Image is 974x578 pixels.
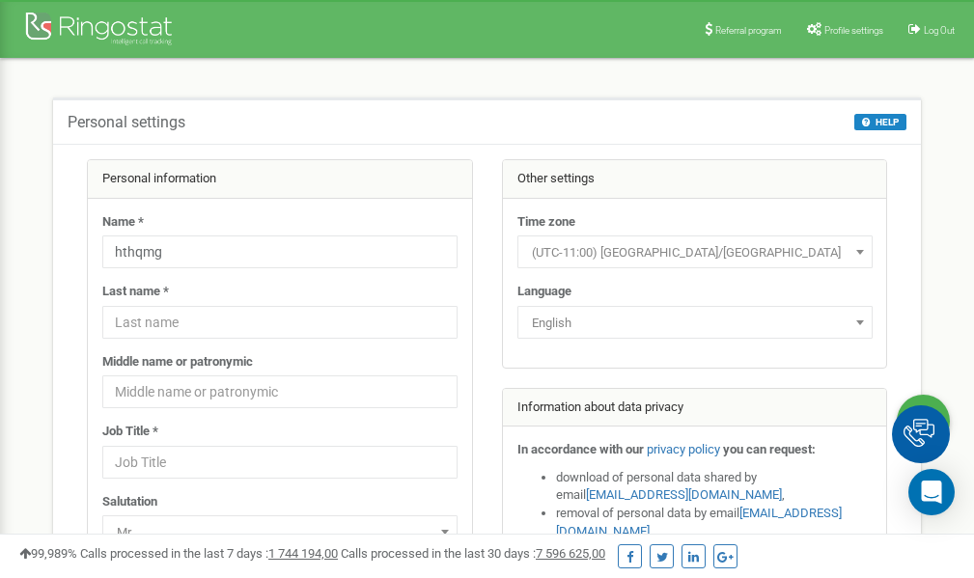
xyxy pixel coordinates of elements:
[102,375,458,408] input: Middle name or patronymic
[80,546,338,561] span: Calls processed in the last 7 days :
[517,235,873,268] span: (UTC-11:00) Pacific/Midway
[924,25,955,36] span: Log Out
[517,213,575,232] label: Time zone
[824,25,883,36] span: Profile settings
[854,114,906,130] button: HELP
[517,283,571,301] label: Language
[524,310,866,337] span: English
[586,487,782,502] a: [EMAIL_ADDRESS][DOMAIN_NAME]
[503,160,887,199] div: Other settings
[102,213,144,232] label: Name *
[102,306,458,339] input: Last name
[68,114,185,131] h5: Personal settings
[556,505,873,540] li: removal of personal data by email ,
[109,519,451,546] span: Mr.
[647,442,720,456] a: privacy policy
[908,469,955,515] div: Open Intercom Messenger
[723,442,816,456] strong: you can request:
[503,389,887,427] div: Information about data privacy
[102,235,458,268] input: Name
[19,546,77,561] span: 99,989%
[517,442,644,456] strong: In accordance with our
[517,306,873,339] span: English
[715,25,782,36] span: Referral program
[88,160,472,199] div: Personal information
[341,546,605,561] span: Calls processed in the last 30 days :
[556,469,873,505] li: download of personal data shared by email ,
[268,546,338,561] u: 1 744 194,00
[102,515,458,548] span: Mr.
[102,423,158,441] label: Job Title *
[102,446,458,479] input: Job Title
[102,493,157,511] label: Salutation
[102,283,169,301] label: Last name *
[102,353,253,372] label: Middle name or patronymic
[524,239,866,266] span: (UTC-11:00) Pacific/Midway
[536,546,605,561] u: 7 596 625,00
